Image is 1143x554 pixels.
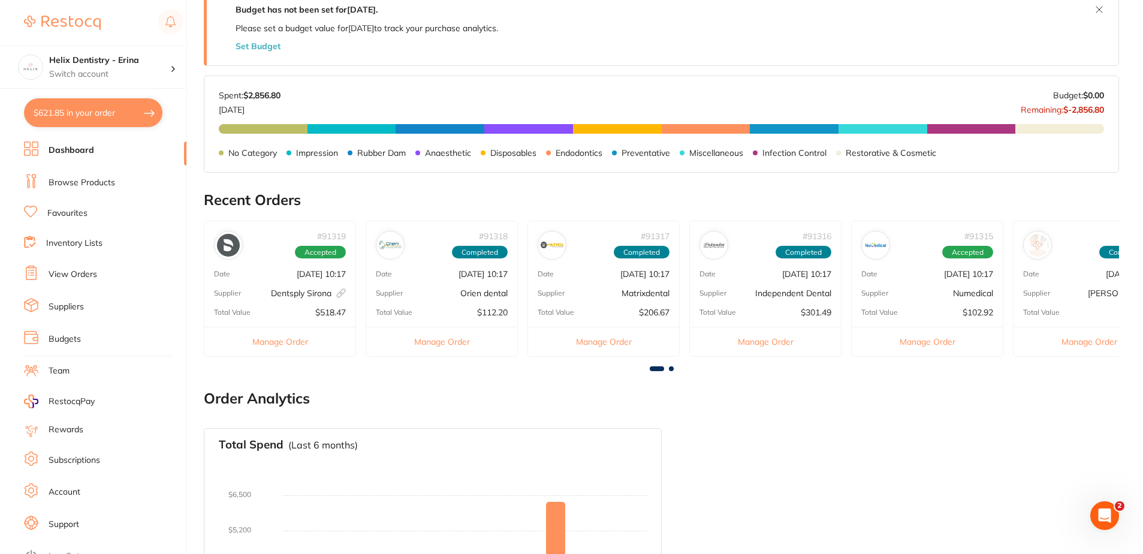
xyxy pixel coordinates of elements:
[214,270,230,278] p: Date
[556,148,602,158] p: Endodontics
[297,269,346,279] p: [DATE] 10:17
[452,246,508,259] span: Completed
[782,269,831,279] p: [DATE] 10:17
[204,192,1119,209] h2: Recent Orders
[528,327,679,356] button: Manage Order
[477,308,508,317] p: $112.20
[376,308,412,317] p: Total Value
[541,234,563,257] img: Matrixdental
[622,288,669,298] p: Matrixdental
[24,395,95,408] a: RestocqPay
[49,396,95,408] span: RestocqPay
[755,288,831,298] p: Independent Dental
[538,270,554,278] p: Date
[1023,270,1039,278] p: Date
[219,438,284,451] h3: Total Spend
[236,41,281,51] button: Set Budget
[49,68,170,80] p: Switch account
[49,486,80,498] a: Account
[964,231,993,241] p: # 91315
[852,327,1003,356] button: Manage Order
[699,308,736,317] p: Total Value
[944,269,993,279] p: [DATE] 10:17
[288,439,358,450] p: (Last 6 months)
[801,308,831,317] p: $301.49
[776,246,831,259] span: Completed
[49,269,97,281] a: View Orders
[1053,91,1104,100] p: Budget:
[317,231,346,241] p: # 91319
[861,270,877,278] p: Date
[204,327,355,356] button: Manage Order
[49,177,115,189] a: Browse Products
[1021,100,1104,115] p: Remaining:
[379,234,402,257] img: Orien dental
[49,301,84,313] a: Suppliers
[217,234,240,257] img: Dentsply Sirona
[690,327,841,356] button: Manage Order
[1023,308,1060,317] p: Total Value
[315,308,346,317] p: $518.47
[236,23,498,33] p: Please set a budget value for [DATE] to track your purchase analytics.
[49,333,81,345] a: Budgets
[460,288,508,298] p: Orien dental
[49,144,94,156] a: Dashboard
[702,234,725,257] img: Independent Dental
[49,424,83,436] a: Rewards
[538,308,574,317] p: Total Value
[953,288,993,298] p: Numedical
[538,289,565,297] p: Supplier
[24,16,101,30] img: Restocq Logo
[243,90,281,101] strong: $2,856.80
[219,91,281,100] p: Spent:
[861,289,888,297] p: Supplier
[622,148,670,158] p: Preventative
[219,100,281,115] p: [DATE]
[1115,501,1124,511] span: 2
[641,231,669,241] p: # 91317
[228,148,277,158] p: No Category
[376,289,403,297] p: Supplier
[639,308,669,317] p: $206.67
[699,289,726,297] p: Supplier
[366,327,517,356] button: Manage Order
[357,148,406,158] p: Rubber Dam
[271,288,346,298] p: Dentsply Sirona
[24,9,101,37] a: Restocq Logo
[479,231,508,241] p: # 91318
[49,365,70,377] a: Team
[425,148,471,158] p: Anaesthetic
[762,148,827,158] p: Infection Control
[376,270,392,278] p: Date
[47,207,88,219] a: Favourites
[614,246,669,259] span: Completed
[1026,234,1049,257] img: Henry Schein Halas
[24,395,38,408] img: RestocqPay
[24,98,162,127] button: $621.85 in your order
[236,4,378,15] strong: Budget has not been set for [DATE] .
[1023,289,1050,297] p: Supplier
[699,270,716,278] p: Date
[295,246,346,259] span: Accepted
[963,308,993,317] p: $102.92
[49,454,100,466] a: Subscriptions
[459,269,508,279] p: [DATE] 10:17
[861,308,898,317] p: Total Value
[204,390,1119,407] h2: Order Analytics
[214,289,241,297] p: Supplier
[620,269,669,279] p: [DATE] 10:17
[689,148,743,158] p: Miscellaneous
[214,308,251,317] p: Total Value
[49,519,79,531] a: Support
[1083,90,1104,101] strong: $0.00
[296,148,338,158] p: Impression
[49,55,170,67] h4: Helix Dentistry - Erina
[803,231,831,241] p: # 91316
[846,148,936,158] p: Restorative & Cosmetic
[1063,104,1104,115] strong: $-2,856.80
[942,246,993,259] span: Accepted
[46,237,102,249] a: Inventory Lists
[19,55,43,79] img: Helix Dentistry - Erina
[490,148,536,158] p: Disposables
[864,234,887,257] img: Numedical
